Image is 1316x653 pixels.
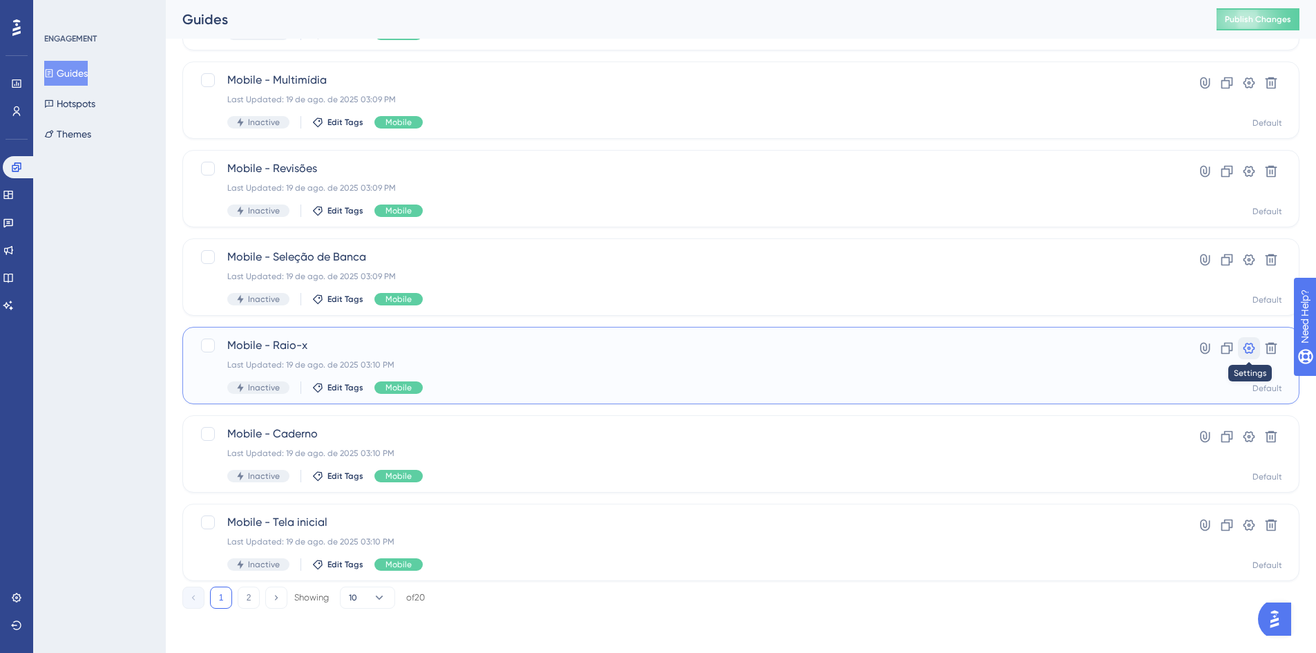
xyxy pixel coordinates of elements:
[1225,14,1291,25] span: Publish Changes
[1252,117,1282,129] div: Default
[312,382,363,393] button: Edit Tags
[182,10,1182,29] div: Guides
[44,61,88,86] button: Guides
[227,182,1144,193] div: Last Updated: 19 de ago. de 2025 03:09 PM
[1252,383,1282,394] div: Default
[227,536,1144,547] div: Last Updated: 19 de ago. de 2025 03:10 PM
[248,559,280,570] span: Inactive
[385,471,412,482] span: Mobile
[312,205,363,216] button: Edit Tags
[227,514,1144,531] span: Mobile - Tela inicial
[327,205,363,216] span: Edit Tags
[340,587,395,609] button: 10
[227,448,1144,459] div: Last Updated: 19 de ago. de 2025 03:10 PM
[327,382,363,393] span: Edit Tags
[312,117,363,128] button: Edit Tags
[248,117,280,128] span: Inactive
[1252,206,1282,217] div: Default
[44,122,91,146] button: Themes
[44,33,97,44] div: ENGAGEMENT
[248,294,280,305] span: Inactive
[1258,598,1299,640] iframe: UserGuiding AI Assistant Launcher
[327,559,363,570] span: Edit Tags
[385,205,412,216] span: Mobile
[227,72,1144,88] span: Mobile - Multimídia
[210,587,232,609] button: 1
[385,294,412,305] span: Mobile
[44,91,95,116] button: Hotspots
[32,3,86,20] span: Need Help?
[227,249,1144,265] span: Mobile - Seleção de Banca
[227,94,1144,105] div: Last Updated: 19 de ago. de 2025 03:09 PM
[349,592,357,603] span: 10
[248,382,280,393] span: Inactive
[227,426,1144,442] span: Mobile - Caderno
[227,160,1144,177] span: Mobile - Revisões
[312,471,363,482] button: Edit Tags
[327,471,363,482] span: Edit Tags
[1252,294,1282,305] div: Default
[312,559,363,570] button: Edit Tags
[294,592,329,604] div: Showing
[227,337,1144,354] span: Mobile - Raio-x
[385,382,412,393] span: Mobile
[1252,471,1282,482] div: Default
[227,359,1144,370] div: Last Updated: 19 de ago. de 2025 03:10 PM
[238,587,260,609] button: 2
[312,294,363,305] button: Edit Tags
[406,592,425,604] div: of 20
[248,205,280,216] span: Inactive
[227,271,1144,282] div: Last Updated: 19 de ago. de 2025 03:09 PM
[327,117,363,128] span: Edit Tags
[248,471,280,482] span: Inactive
[1252,560,1282,571] div: Default
[385,117,412,128] span: Mobile
[327,294,363,305] span: Edit Tags
[385,559,412,570] span: Mobile
[1217,8,1299,30] button: Publish Changes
